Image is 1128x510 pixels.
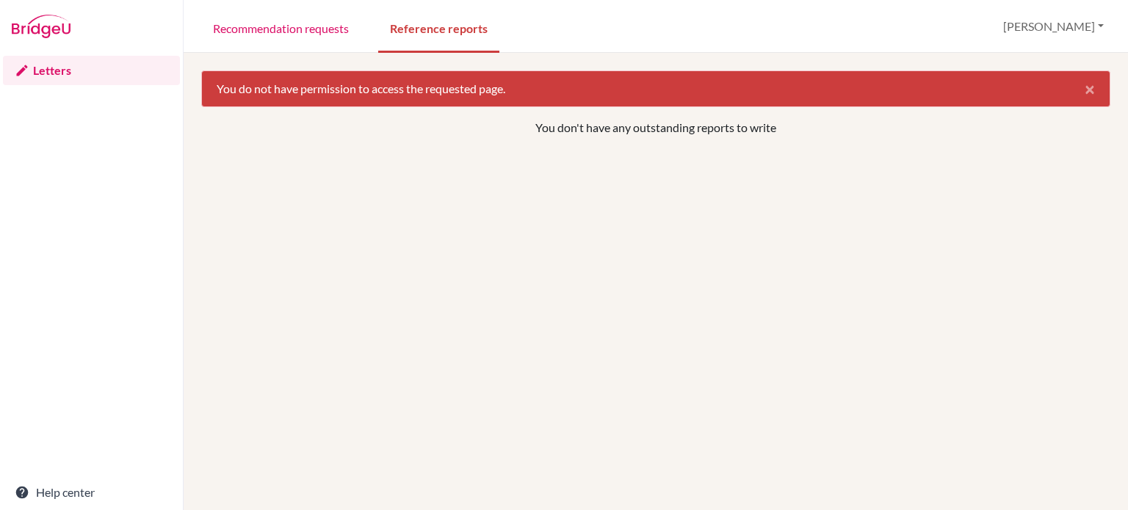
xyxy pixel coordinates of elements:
[1085,78,1095,99] span: ×
[288,119,1024,136] p: You don't have any outstanding reports to write
[201,2,361,53] a: Recommendation requests
[12,15,70,38] img: Bridge-U
[997,12,1110,40] button: [PERSON_NAME]
[3,478,180,507] a: Help center
[378,2,499,53] a: Reference reports
[3,56,180,85] a: Letters
[1070,71,1110,106] button: Close
[201,70,1110,107] div: You do not have permission to access the requested page.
